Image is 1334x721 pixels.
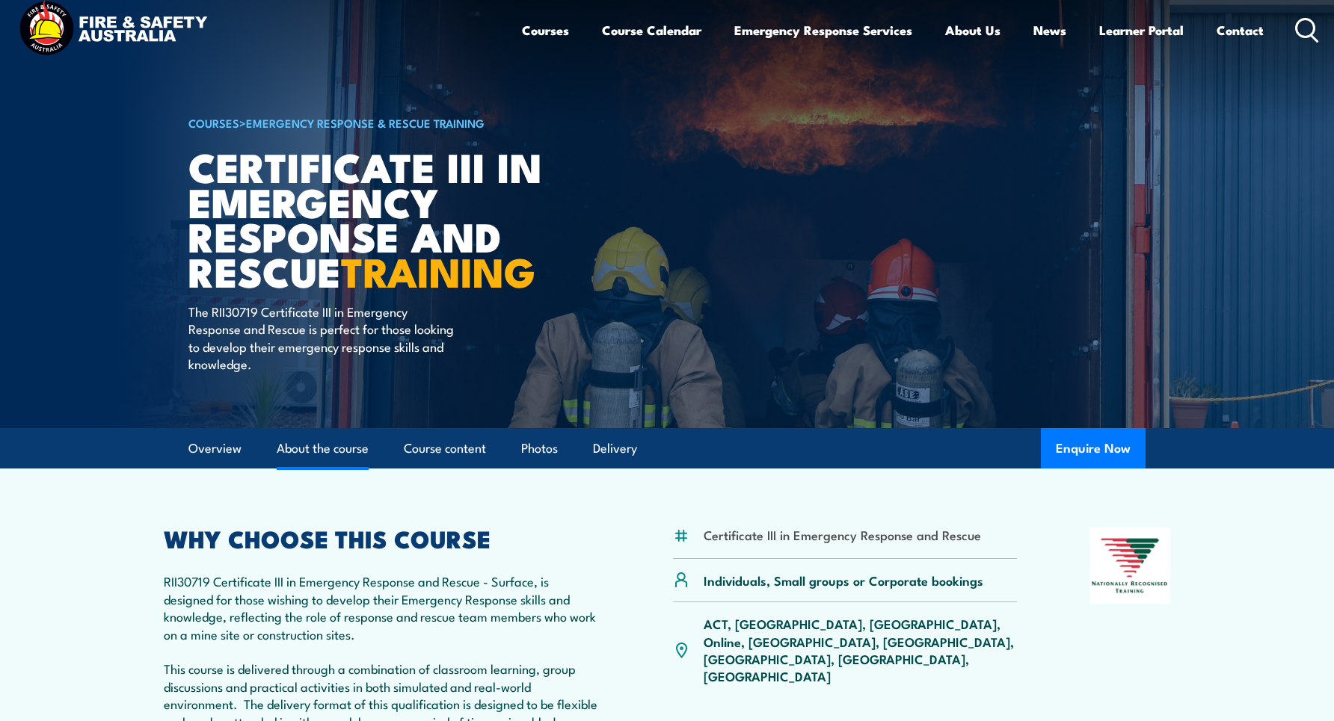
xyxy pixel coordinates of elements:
[522,10,569,50] a: Courses
[945,10,1000,50] a: About Us
[246,114,485,131] a: Emergency Response & Rescue Training
[188,429,242,468] a: Overview
[164,527,600,548] h2: WHY CHOOSE THIS COURSE
[188,114,558,131] h6: >
[1041,428,1146,468] button: Enquire Now
[1217,10,1264,50] a: Contact
[404,429,486,468] a: Course content
[704,572,983,589] p: Individuals, Small groups or Corporate bookings
[593,429,637,468] a: Delivery
[188,149,558,288] h1: Certificate III in Emergency Response and Rescue
[1099,10,1184,50] a: Learner Portal
[341,239,535,301] strong: TRAINING
[188,303,461,373] p: The RII30719 Certificate III in Emergency Response and Rescue is perfect for those looking to dev...
[521,429,558,468] a: Photos
[704,615,1017,685] p: ACT, [GEOGRAPHIC_DATA], [GEOGRAPHIC_DATA], Online, [GEOGRAPHIC_DATA], [GEOGRAPHIC_DATA], [GEOGRAP...
[602,10,701,50] a: Course Calendar
[1033,10,1066,50] a: News
[188,114,239,131] a: COURSES
[734,10,912,50] a: Emergency Response Services
[1089,527,1170,604] img: Nationally Recognised Training logo.
[277,429,369,468] a: About the course
[704,526,981,543] li: Certificate III in Emergency Response and Rescue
